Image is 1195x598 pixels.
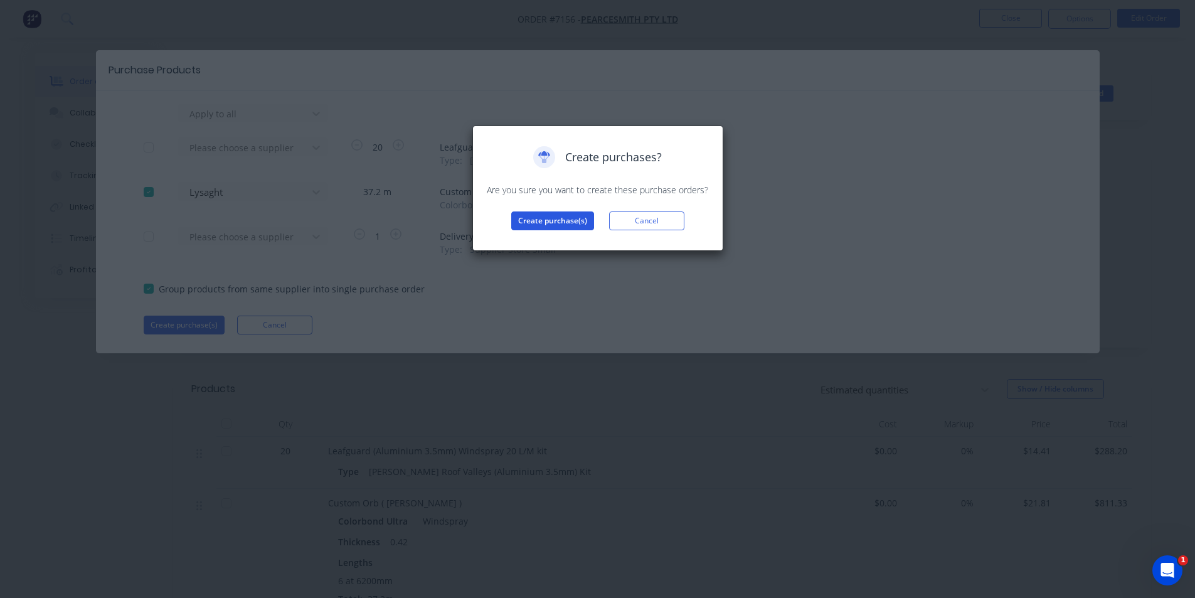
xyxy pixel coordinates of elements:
span: Create purchases? [565,149,662,166]
button: Cancel [609,211,684,230]
button: Create purchase(s) [511,211,594,230]
iframe: Intercom live chat [1152,555,1182,585]
p: Are you sure you want to create these purchase orders? [486,183,710,196]
span: 1 [1178,555,1188,565]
